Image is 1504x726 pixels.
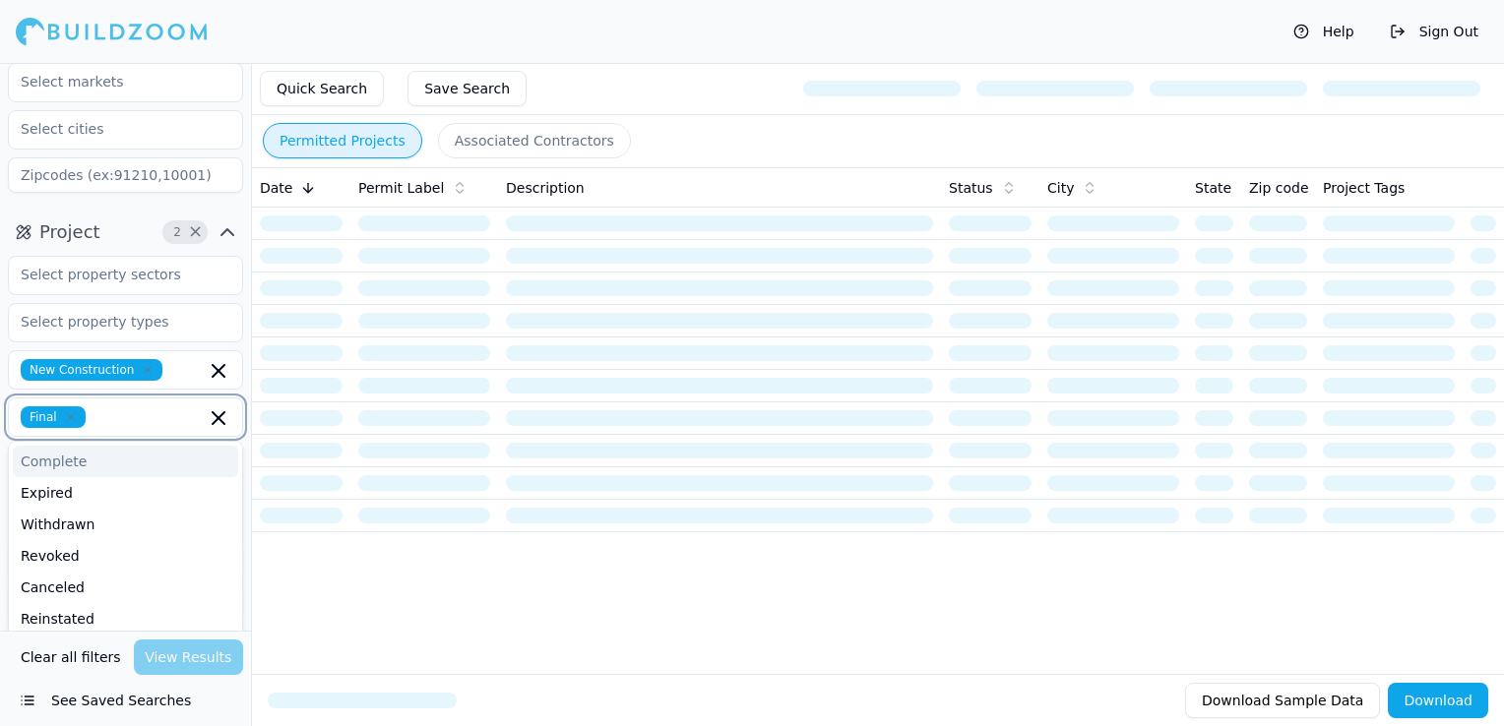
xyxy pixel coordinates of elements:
button: Download [1388,683,1488,718]
button: See Saved Searches [8,683,243,718]
button: Download Sample Data [1185,683,1380,718]
button: Sign Out [1380,16,1488,47]
span: New Construction [21,359,162,381]
button: Save Search [407,71,527,106]
div: Canceled [13,572,238,603]
input: Select property sectors [9,257,218,292]
input: Select markets [9,64,218,99]
span: Zip code [1249,178,1309,198]
div: Complete [13,446,238,477]
button: Help [1284,16,1364,47]
input: Select cities [9,111,218,147]
span: State [1195,178,1231,198]
span: Status [949,178,993,198]
div: Reinstated [13,603,238,635]
button: Permitted Projects [263,123,422,158]
input: Zipcodes (ex:91210,10001) [8,157,243,193]
input: Select property types [9,304,218,339]
div: Withdrawn [13,509,238,540]
span: City [1047,178,1074,198]
div: Revoked [13,540,238,572]
span: 2 [167,222,187,242]
button: Clear all filters [16,639,126,675]
span: Final [21,406,86,428]
div: Expired [13,477,238,509]
span: Permit Label [358,178,444,198]
span: Project [39,218,100,246]
span: Clear Project filters [188,227,203,237]
span: Description [506,178,585,198]
button: Quick Search [260,71,384,106]
button: Project2Clear Project filters [8,216,243,248]
span: Date [260,178,292,198]
span: Project Tags [1323,178,1405,198]
button: Associated Contractors [438,123,631,158]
